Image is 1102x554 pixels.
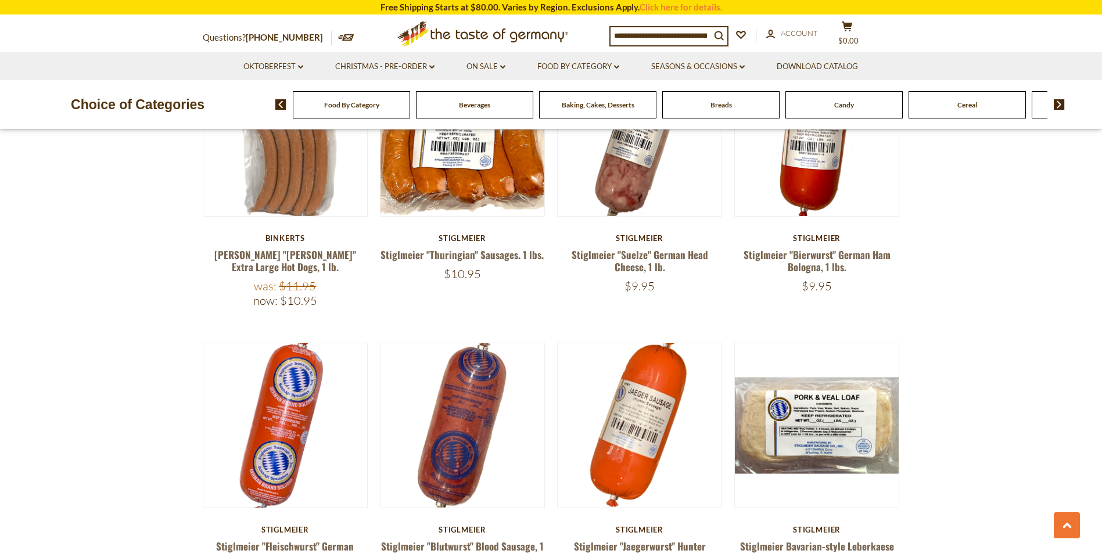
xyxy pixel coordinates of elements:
label: Now: [253,293,278,308]
a: Account [766,27,818,40]
div: Binkerts [203,233,368,243]
img: Stiglmeier "Suelze" German Head Cheese, 1 lb. [558,52,722,216]
img: Stiglmeier Bavarian-style Leberkaese (pork and veal), 2 lbs. [735,343,899,508]
a: Oktoberfest [243,60,303,73]
span: $11.95 [279,279,316,293]
a: Download Catalog [777,60,858,73]
a: [PHONE_NUMBER] [246,32,323,42]
div: Stiglmeier [380,233,545,243]
div: Stiglmeier [734,233,900,243]
div: Stiglmeier [380,525,545,534]
img: Stiglmeier "Blutwurst" Blood Sausage, 1 lbs. [381,343,545,508]
span: $9.95 [624,279,655,293]
span: $0.00 [838,36,859,45]
label: Was: [254,279,277,293]
button: $0.00 [830,21,865,50]
a: Cereal [957,100,977,109]
div: Stiglmeier [557,233,723,243]
a: Christmas - PRE-ORDER [335,60,435,73]
p: Questions? [203,30,332,45]
a: Food By Category [324,100,379,109]
a: Breads [710,100,732,109]
span: $9.95 [802,279,832,293]
a: Food By Category [537,60,619,73]
a: Stiglmeier "Suelze" German Head Cheese, 1 lb. [572,247,708,274]
span: $10.95 [444,267,481,281]
a: Beverages [459,100,490,109]
img: next arrow [1054,99,1065,110]
span: Account [781,28,818,38]
a: Stiglmeier "Thuringian" Sausages. 1 lbs. [381,247,544,262]
img: Stiglmeier "Jaegerwurst" Hunter Sausage, 1 lbs. [558,343,722,508]
img: Stiglmeier "Bierwurst" German Ham Bologna, 1 lbs. [735,52,899,216]
a: Seasons & Occasions [651,60,745,73]
div: Stiglmeier [203,525,368,534]
a: Baking, Cakes, Desserts [562,100,634,109]
div: Stiglmeier [557,525,723,534]
img: Stiglmeier "Fleischwurst" German Bologna, 1 lb. [203,343,368,508]
a: Click here for details. [640,2,722,12]
a: [PERSON_NAME] "[PERSON_NAME]" Extra Large Hot Dogs, 1 lb. [214,247,356,274]
a: Stiglmeier "Bierwurst" German Ham Bologna, 1 lbs. [744,247,891,274]
img: Binkert [203,52,368,216]
a: On Sale [466,60,505,73]
img: Stiglmeier "Thuringian" Sausages. 1 lbs. [381,52,545,216]
a: Candy [834,100,854,109]
img: previous arrow [275,99,286,110]
div: Stiglmeier [734,525,900,534]
span: $10.95 [280,293,317,308]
